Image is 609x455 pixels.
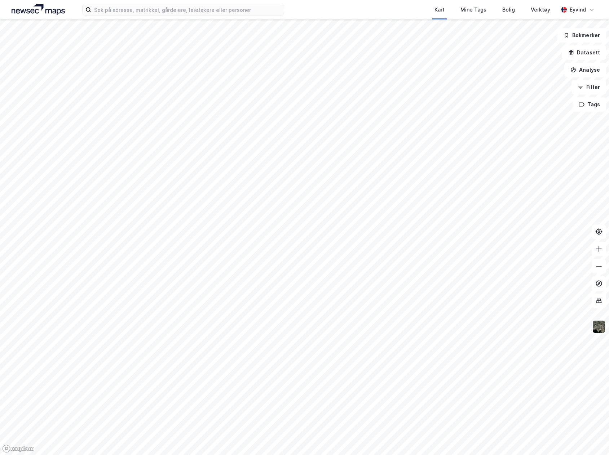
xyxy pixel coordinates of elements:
div: Eyvind [570,5,586,14]
input: Søk på adresse, matrikkel, gårdeiere, leietakere eller personer [91,4,284,15]
button: Tags [573,97,606,112]
iframe: Chat Widget [573,420,609,455]
a: Mapbox homepage [2,445,34,453]
div: Kontrollprogram for chat [573,420,609,455]
img: logo.a4113a55bc3d86da70a041830d287a7e.svg [12,4,65,15]
div: Verktøy [531,5,550,14]
button: Datasett [562,45,606,60]
button: Bokmerker [557,28,606,43]
img: 9k= [592,320,606,334]
div: Mine Tags [460,5,486,14]
button: Analyse [564,63,606,77]
button: Filter [572,80,606,94]
div: Bolig [502,5,515,14]
div: Kart [434,5,445,14]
